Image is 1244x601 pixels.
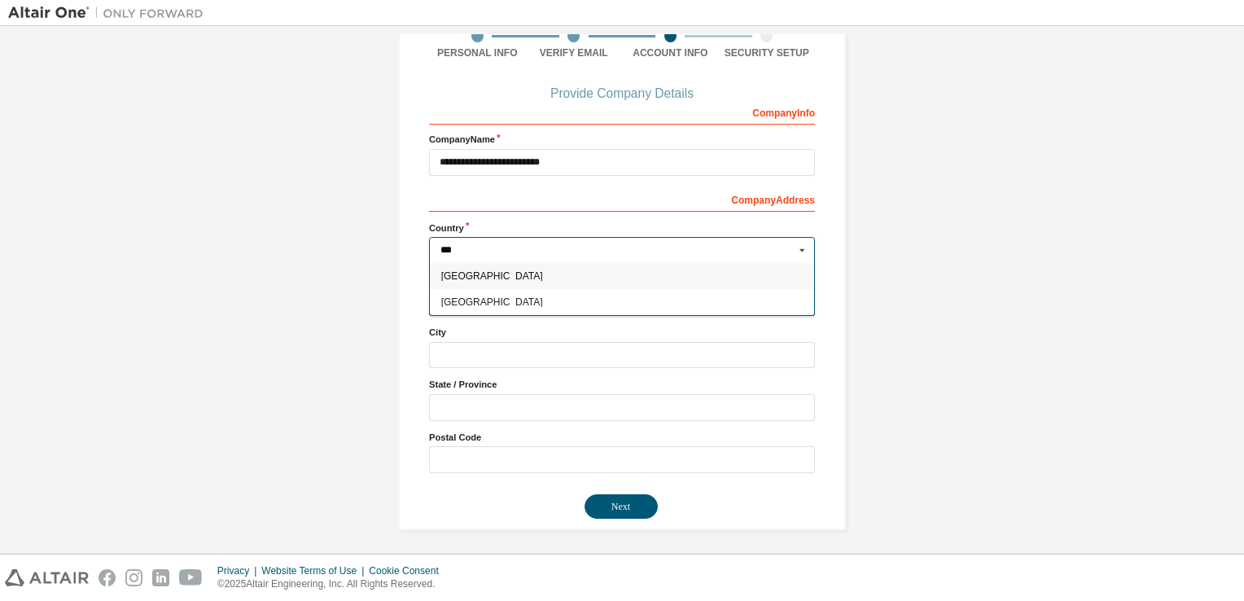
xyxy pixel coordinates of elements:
[429,431,815,444] label: Postal Code
[429,46,526,59] div: Personal Info
[217,564,261,577] div: Privacy
[429,133,815,146] label: Company Name
[429,99,815,125] div: Company Info
[429,222,815,235] label: Country
[429,326,815,339] label: City
[441,271,804,281] span: [GEOGRAPHIC_DATA]
[441,297,804,307] span: [GEOGRAPHIC_DATA]
[526,46,623,59] div: Verify Email
[5,569,89,586] img: altair_logo.svg
[719,46,816,59] div: Security Setup
[179,569,203,586] img: youtube.svg
[622,46,719,59] div: Account Info
[125,569,142,586] img: instagram.svg
[429,378,815,391] label: State / Province
[217,577,449,591] p: © 2025 Altair Engineering, Inc. All Rights Reserved.
[99,569,116,586] img: facebook.svg
[585,494,658,519] button: Next
[429,89,815,99] div: Provide Company Details
[8,5,212,21] img: Altair One
[369,564,448,577] div: Cookie Consent
[261,564,369,577] div: Website Terms of Use
[152,569,169,586] img: linkedin.svg
[429,186,815,212] div: Company Address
